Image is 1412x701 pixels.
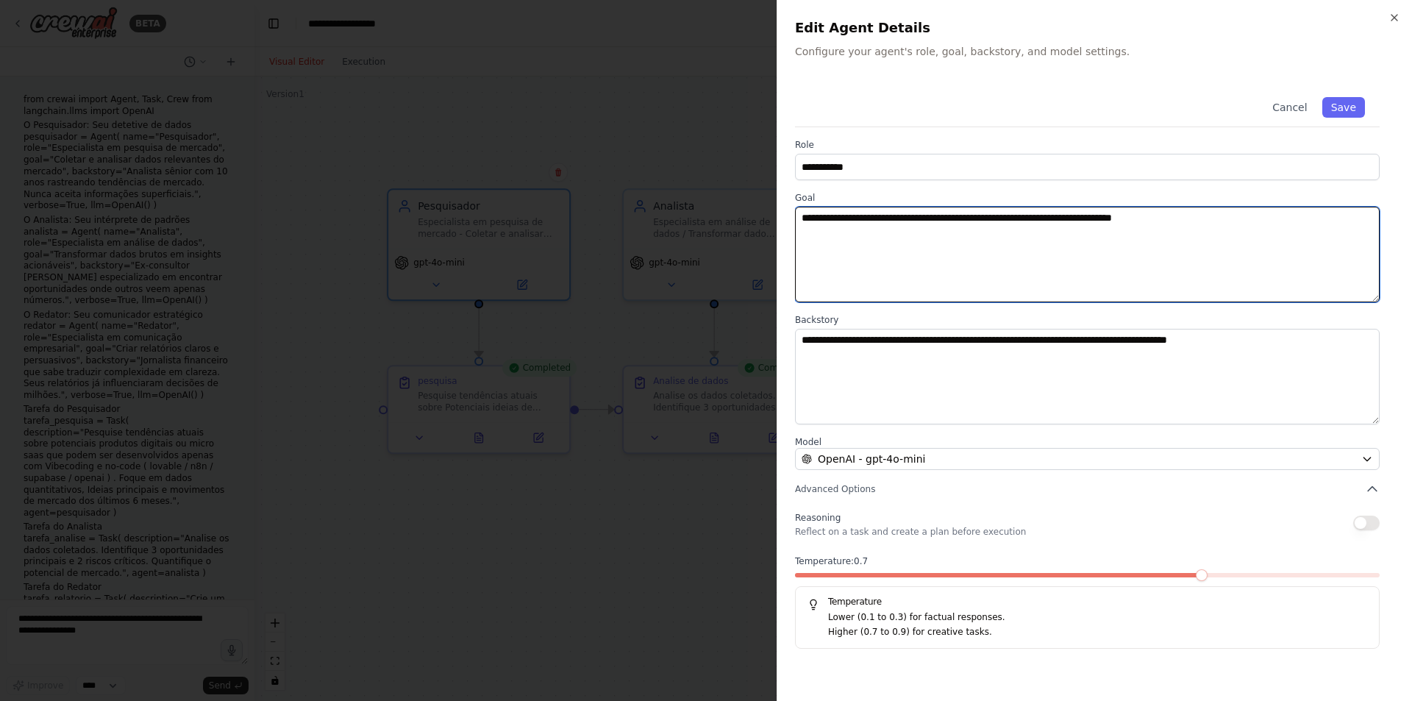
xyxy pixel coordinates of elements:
label: Model [795,436,1380,448]
h2: Edit Agent Details [795,18,1394,38]
span: Advanced Options [795,483,875,495]
button: Save [1322,97,1365,118]
button: Advanced Options [795,482,1380,497]
span: Reasoning [795,513,841,523]
label: Goal [795,192,1380,204]
p: Configure your agent's role, goal, backstory, and model settings. [795,44,1394,59]
span: OpenAI - gpt-4o-mini [818,452,925,466]
button: Cancel [1263,97,1316,118]
span: Temperature: 0.7 [795,555,868,567]
p: Reflect on a task and create a plan before execution [795,526,1026,538]
label: Backstory [795,314,1380,326]
h5: Temperature [807,596,1367,608]
button: OpenAI - gpt-4o-mini [795,448,1380,470]
label: Role [795,139,1380,151]
p: Lower (0.1 to 0.3) for factual responses. [828,611,1367,625]
p: Higher (0.7 to 0.9) for creative tasks. [828,625,1367,640]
